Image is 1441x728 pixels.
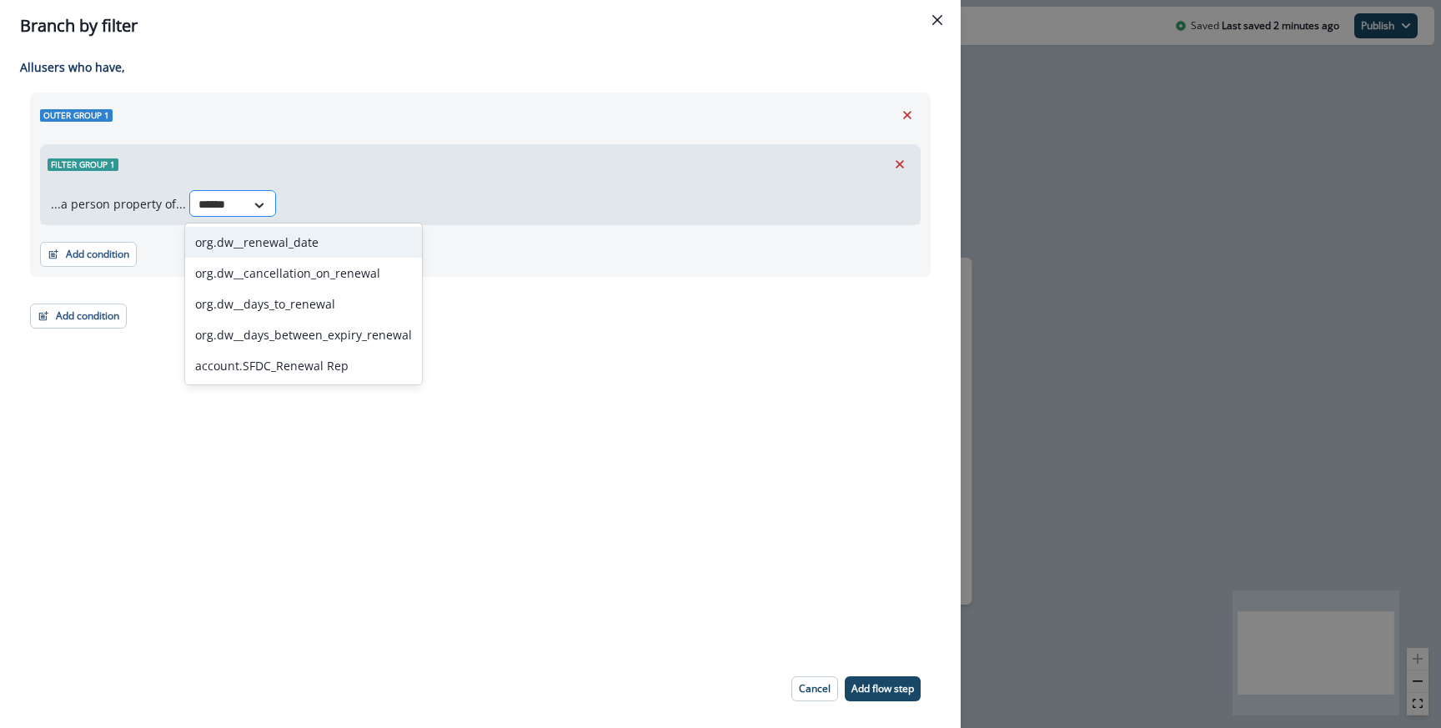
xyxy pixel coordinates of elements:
[185,350,422,381] div: account.SFDC_Renewal Rep
[185,319,422,350] div: org.dw__days_between_expiry_renewal
[20,58,931,76] p: All user s who have,
[40,242,137,267] button: Add condition
[845,676,921,701] button: Add flow step
[20,13,941,38] div: Branch by filter
[924,7,951,33] button: Close
[886,152,913,177] button: Remove
[791,676,838,701] button: Cancel
[894,103,921,128] button: Remove
[185,258,422,289] div: org.dw__cancellation_on_renewal
[185,227,422,258] div: org.dw__renewal_date
[40,109,113,122] span: Outer group 1
[30,304,127,329] button: Add condition
[185,289,422,319] div: org.dw__days_to_renewal
[48,158,118,171] span: Filter group 1
[851,683,914,695] p: Add flow step
[799,683,831,695] p: Cancel
[51,195,186,213] p: ...a person property of...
